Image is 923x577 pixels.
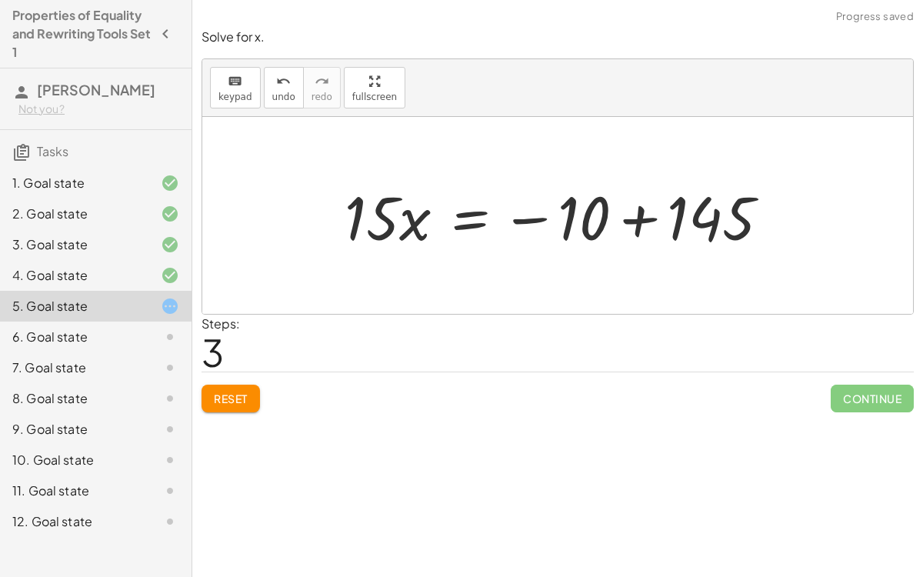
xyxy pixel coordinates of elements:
[344,67,405,108] button: fullscreen
[214,392,248,405] span: Reset
[18,102,179,117] div: Not you?
[161,328,179,346] i: Task not started.
[272,92,295,102] span: undo
[12,235,136,254] div: 3. Goal state
[12,266,136,285] div: 4. Goal state
[202,28,914,46] p: Solve for x.
[12,389,136,408] div: 8. Goal state
[218,92,252,102] span: keypad
[202,329,224,375] span: 3
[12,6,152,62] h4: Properties of Equality and Rewriting Tools Set 1
[161,512,179,531] i: Task not started.
[228,72,242,91] i: keyboard
[12,512,136,531] div: 12. Goal state
[12,359,136,377] div: 7. Goal state
[264,67,304,108] button: undoundo
[202,315,240,332] label: Steps:
[161,359,179,377] i: Task not started.
[312,92,332,102] span: redo
[315,72,329,91] i: redo
[37,143,68,159] span: Tasks
[303,67,341,108] button: redoredo
[12,420,136,439] div: 9. Goal state
[12,297,136,315] div: 5. Goal state
[202,385,260,412] button: Reset
[12,451,136,469] div: 10. Goal state
[37,81,155,98] span: [PERSON_NAME]
[276,72,291,91] i: undo
[161,266,179,285] i: Task finished and correct.
[161,389,179,408] i: Task not started.
[161,297,179,315] i: Task started.
[12,205,136,223] div: 2. Goal state
[836,9,914,25] span: Progress saved
[12,328,136,346] div: 6. Goal state
[352,92,397,102] span: fullscreen
[161,420,179,439] i: Task not started.
[210,67,261,108] button: keyboardkeypad
[161,482,179,500] i: Task not started.
[12,482,136,500] div: 11. Goal state
[161,205,179,223] i: Task finished and correct.
[161,235,179,254] i: Task finished and correct.
[161,174,179,192] i: Task finished and correct.
[161,451,179,469] i: Task not started.
[12,174,136,192] div: 1. Goal state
